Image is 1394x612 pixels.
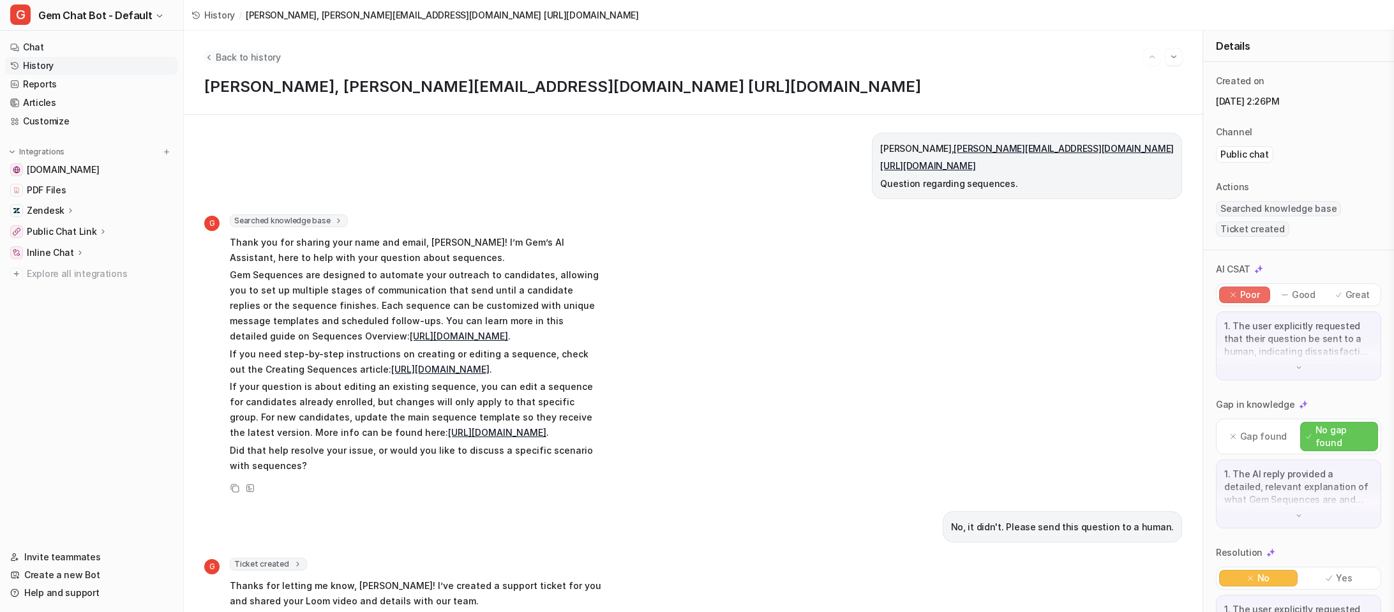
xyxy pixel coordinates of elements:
[5,265,178,283] a: Explore all integrations
[8,147,17,156] img: expand menu
[880,160,975,171] a: [URL][DOMAIN_NAME]
[1216,95,1381,108] p: [DATE] 2:26PM
[230,578,603,609] p: Thanks for letting me know, [PERSON_NAME]! I’ve created a support ticket for you and shared your ...
[1216,181,1249,193] p: Actions
[216,50,281,64] span: Back to history
[1148,51,1157,63] img: Previous session
[5,94,178,112] a: Articles
[5,181,178,199] a: PDF FilesPDF Files
[5,146,68,158] button: Integrations
[204,559,220,574] span: G
[5,548,178,566] a: Invite teammates
[13,166,20,174] img: status.gem.com
[191,8,235,22] a: History
[5,112,178,130] a: Customize
[1345,288,1370,301] p: Great
[13,228,20,235] img: Public Chat Link
[5,566,178,584] a: Create a new Bot
[19,147,64,157] p: Integrations
[230,347,603,377] p: If you need step-by-step instructions on creating or editing a sequence, check out the Creating S...
[239,8,242,22] span: /
[5,161,178,179] a: status.gem.com[DOMAIN_NAME]
[1224,468,1373,506] p: 1. The AI reply provided a detailed, relevant explanation of what Gem Sequences are and how they ...
[204,78,1182,96] h1: [PERSON_NAME], [PERSON_NAME][EMAIL_ADDRESS][DOMAIN_NAME] [URL][DOMAIN_NAME]
[880,176,1174,191] p: Question regarding sequences.
[27,246,74,259] p: Inline Chat
[230,235,603,265] p: Thank you for sharing your name and email, [PERSON_NAME]! I’m Gem’s AI Assistant, here to help wi...
[27,225,97,238] p: Public Chat Link
[1216,263,1250,276] p: AI CSAT
[230,214,348,227] span: Searched knowledge base
[10,267,23,280] img: explore all integrations
[1169,51,1178,63] img: Next session
[1216,75,1264,87] p: Created on
[1336,572,1352,585] p: Yes
[230,558,307,571] span: Ticket created
[13,207,20,214] img: Zendesk
[27,184,66,197] span: PDF Files
[246,8,639,22] span: [PERSON_NAME], [PERSON_NAME][EMAIL_ADDRESS][DOMAIN_NAME] [URL][DOMAIN_NAME]
[162,147,171,156] img: menu_add.svg
[204,50,281,64] button: Back to history
[1216,221,1289,237] span: Ticket created
[27,204,64,217] p: Zendesk
[1216,398,1295,411] p: Gap in knowledge
[1216,201,1341,216] span: Searched knowledge base
[5,38,178,56] a: Chat
[1292,288,1315,301] p: Good
[230,267,603,344] p: Gem Sequences are designed to automate your outreach to candidates, allowing you to set up multip...
[951,519,1174,535] p: No, it didn't. Please send this question to a human.
[230,379,603,440] p: If your question is about editing an existing sequence, you can edit a sequence for candidates al...
[13,186,20,194] img: PDF Files
[204,8,235,22] span: History
[27,264,173,284] span: Explore all integrations
[391,364,490,375] a: [URL][DOMAIN_NAME]
[1257,572,1270,585] p: No
[230,443,603,474] p: Did that help resolve your issue, or would you like to discuss a specific scenario with sequences?
[38,6,152,24] span: Gem Chat Bot - Default
[5,57,178,75] a: History
[10,4,31,25] span: G
[5,75,178,93] a: Reports
[1294,363,1303,372] img: down-arrow
[1203,31,1394,62] div: Details
[1220,148,1269,161] p: Public chat
[1224,320,1373,358] p: 1. The user explicitly requested that their question be sent to a human, indicating dissatisfacti...
[204,216,220,231] span: G
[1240,430,1287,443] p: Gap found
[1294,511,1303,520] img: down-arrow
[1216,546,1263,559] p: Resolution
[410,331,508,341] a: [URL][DOMAIN_NAME]
[1165,49,1182,65] button: Go to next session
[13,249,20,257] img: Inline Chat
[1315,424,1372,449] p: No gap found
[448,427,546,438] a: [URL][DOMAIN_NAME]
[1216,126,1252,138] p: Channel
[954,143,1174,154] a: [PERSON_NAME][EMAIL_ADDRESS][DOMAIN_NAME]
[27,163,99,176] span: [DOMAIN_NAME]
[1240,288,1260,301] p: Poor
[1144,49,1160,65] button: Go to previous session
[880,141,1174,156] p: [PERSON_NAME],
[5,584,178,602] a: Help and support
